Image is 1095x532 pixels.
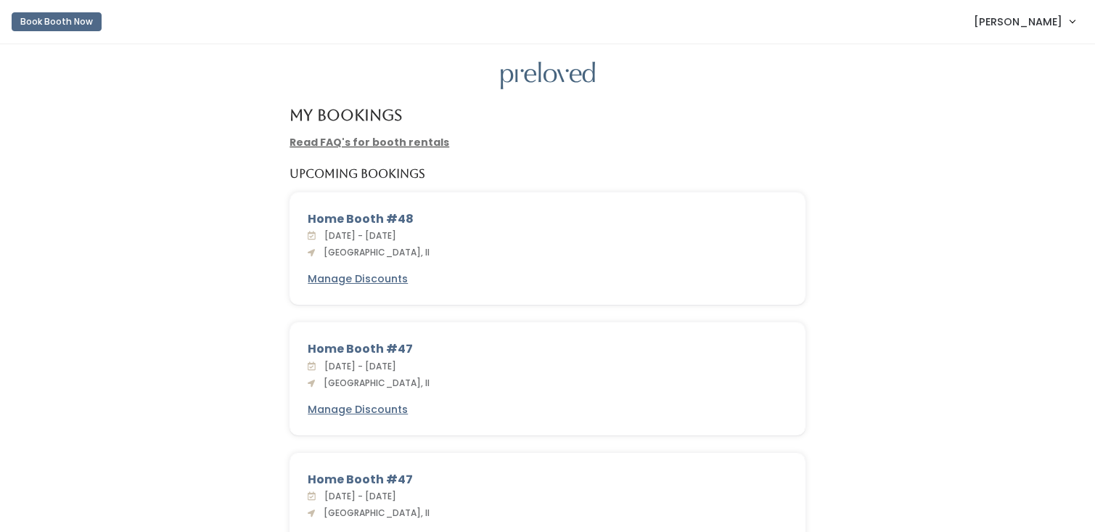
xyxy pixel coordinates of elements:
[319,360,396,372] span: [DATE] - [DATE]
[308,271,408,287] a: Manage Discounts
[501,62,595,90] img: preloved logo
[318,377,430,389] span: [GEOGRAPHIC_DATA], Il
[290,107,402,123] h4: My Bookings
[308,340,787,358] div: Home Booth #47
[290,135,449,150] a: Read FAQ's for booth rentals
[319,229,396,242] span: [DATE] - [DATE]
[308,471,787,488] div: Home Booth #47
[12,12,102,31] button: Book Booth Now
[308,271,408,286] u: Manage Discounts
[308,402,408,417] a: Manage Discounts
[974,14,1062,30] span: [PERSON_NAME]
[319,490,396,502] span: [DATE] - [DATE]
[959,6,1089,37] a: [PERSON_NAME]
[12,6,102,38] a: Book Booth Now
[308,210,787,228] div: Home Booth #48
[318,507,430,519] span: [GEOGRAPHIC_DATA], Il
[290,168,425,181] h5: Upcoming Bookings
[318,246,430,258] span: [GEOGRAPHIC_DATA], Il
